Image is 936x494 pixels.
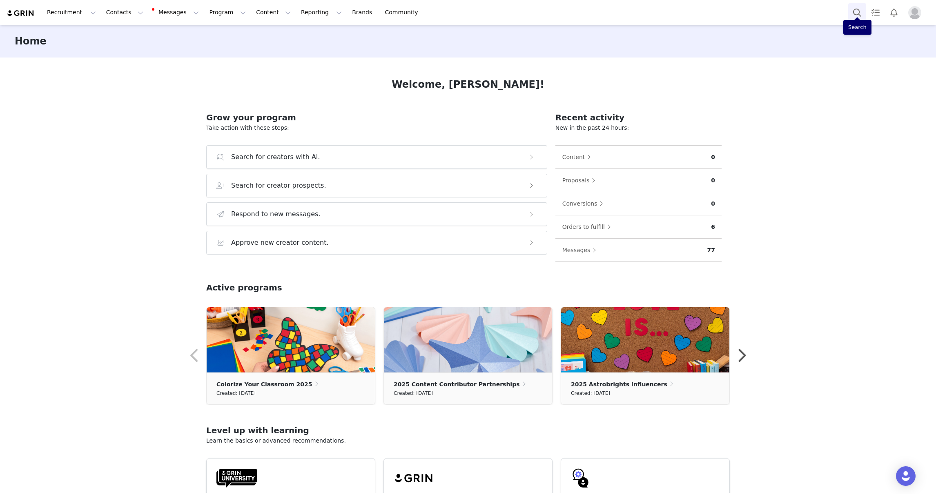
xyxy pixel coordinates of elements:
img: 84788909-de5c-4324-8ca0-5657a5b14c6c.jpg [207,307,375,372]
button: Content [562,151,595,164]
button: Reporting [296,3,347,22]
h2: Grow your program [206,111,547,124]
h3: Search for creator prospects. [231,181,326,191]
p: Colorize Your Classroom 2025 [216,380,312,389]
p: Learn the basics or advanced recommendations. [206,436,730,445]
h3: Home [15,34,47,49]
button: Search for creators with AI. [206,145,547,169]
h3: Approve new creator content. [231,238,329,248]
button: Approve new creator content. [206,231,547,255]
button: Contacts [101,3,148,22]
button: Orders to fulfill [562,220,615,233]
h2: Active programs [206,281,282,294]
img: 8847af4c-a378-4d36-958c-3ff432c7d0e8.jpeg [561,307,729,372]
img: GRIN-help-icon.svg [571,468,591,488]
p: 77 [707,246,715,255]
button: Search for creator prospects. [206,174,547,197]
div: Open Intercom Messenger [896,466,916,486]
button: Profile [903,6,929,19]
button: Recruitment [42,3,101,22]
button: Content [251,3,296,22]
small: Created: [DATE] [571,389,610,398]
h2: Recent activity [555,111,722,124]
p: Take action with these steps: [206,124,547,132]
h2: Level up with learning [206,424,730,436]
p: 2025 Content Contributor Partnerships [394,380,520,389]
p: 0 [711,176,715,185]
img: dc8ead02-bd7c-4936-afa0-79bce1bff2f5.jpg [384,307,552,372]
p: 0 [711,199,715,208]
img: grin logo [7,9,35,17]
a: Brands [347,3,379,22]
small: Created: [DATE] [216,389,256,398]
small: Created: [DATE] [394,389,433,398]
button: Program [204,3,251,22]
button: Respond to new messages. [206,202,547,226]
button: Messages [149,3,204,22]
img: placeholder-profile.jpg [908,6,921,19]
img: GRIN-University-Logo-Black.svg [216,468,257,488]
button: Notifications [885,3,903,22]
a: Community [380,3,427,22]
p: 0 [711,153,715,162]
button: Search [848,3,866,22]
a: Tasks [867,3,885,22]
p: New in the past 24 hours: [555,124,722,132]
img: grin-logo-black.svg [394,468,435,488]
button: Conversions [562,197,608,210]
h1: Welcome, [PERSON_NAME]! [392,77,544,92]
p: 6 [711,223,715,231]
h3: Search for creators with AI. [231,152,320,162]
p: 2025 Astrobrights Influencers [571,380,667,389]
button: Proposals [562,174,600,187]
button: Messages [562,244,601,257]
h3: Respond to new messages. [231,209,321,219]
